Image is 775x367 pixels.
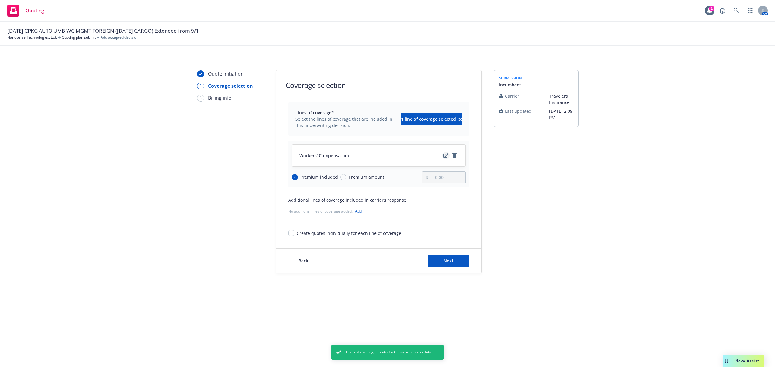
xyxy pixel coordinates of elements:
a: Report a Bug [716,5,728,17]
button: Back [288,255,318,267]
a: edit [442,152,450,159]
span: Travelers Insurance [549,93,573,106]
span: Lines of coverage* [295,109,397,116]
span: Last updated [505,108,532,114]
span: [DATE] 2:09 PM [549,108,573,121]
span: Back [298,258,308,264]
button: 1 line of coverage selectedclear selection [401,113,462,125]
span: Premium amount [349,174,384,180]
span: Workers' Compensation [299,152,349,159]
span: Premium included [300,174,338,180]
input: 0.00 [431,172,465,183]
div: 3 [197,95,204,102]
span: Incumbent [499,82,522,88]
h1: Coverage selection [286,80,346,90]
div: No additional lines of coverage added. [288,208,469,214]
div: Coverage selection [208,82,253,89]
svg: clear selection [458,118,462,121]
a: remove [451,152,458,159]
input: Premium amount [340,174,346,180]
a: Add [355,209,362,214]
input: Premium included [292,174,298,180]
span: Select the lines of coverage that are included in this underwriting decision. [295,116,397,128]
span: [DATE] CPKG AUTO UMB WC MGMT FOREIGN ([DATE] CARGO) Extended from 9/1 [7,27,199,35]
button: Nova Assist [723,355,764,367]
button: Next [428,255,469,267]
span: Next [444,258,453,264]
a: Search [730,5,742,17]
span: Add accepted decision [101,35,138,40]
span: Lines of coverage created with market access data [346,349,431,355]
span: Quoting [25,8,44,13]
span: 1 line of coverage selected [401,116,456,122]
span: Carrier [505,93,519,99]
a: Quoting plan submit [62,35,96,40]
div: Quote initiation [208,70,244,77]
a: Quoting [5,2,47,19]
span: submission [499,75,522,80]
div: Create quotes individually for each line of coverage [297,230,401,236]
div: 1 [709,6,714,11]
a: Nanoverse Technologies, Ltd. [7,35,57,40]
div: Billing info [208,94,232,102]
div: Additional lines of coverage included in carrier’s response [288,197,469,203]
a: Switch app [744,5,756,17]
div: Drag to move [723,355,730,367]
div: 2 [197,83,204,89]
span: Nova Assist [735,358,759,363]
